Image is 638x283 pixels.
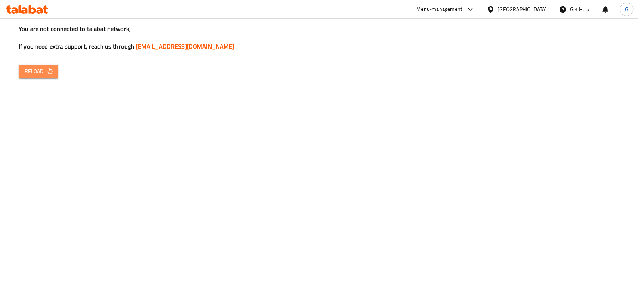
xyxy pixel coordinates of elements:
[498,5,547,13] div: [GEOGRAPHIC_DATA]
[136,41,234,52] a: [EMAIL_ADDRESS][DOMAIN_NAME]
[19,25,619,51] h3: You are not connected to talabat network, If you need extra support, reach us through
[25,67,52,76] span: Reload
[625,5,628,13] span: G
[19,65,58,78] button: Reload
[417,5,463,14] div: Menu-management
